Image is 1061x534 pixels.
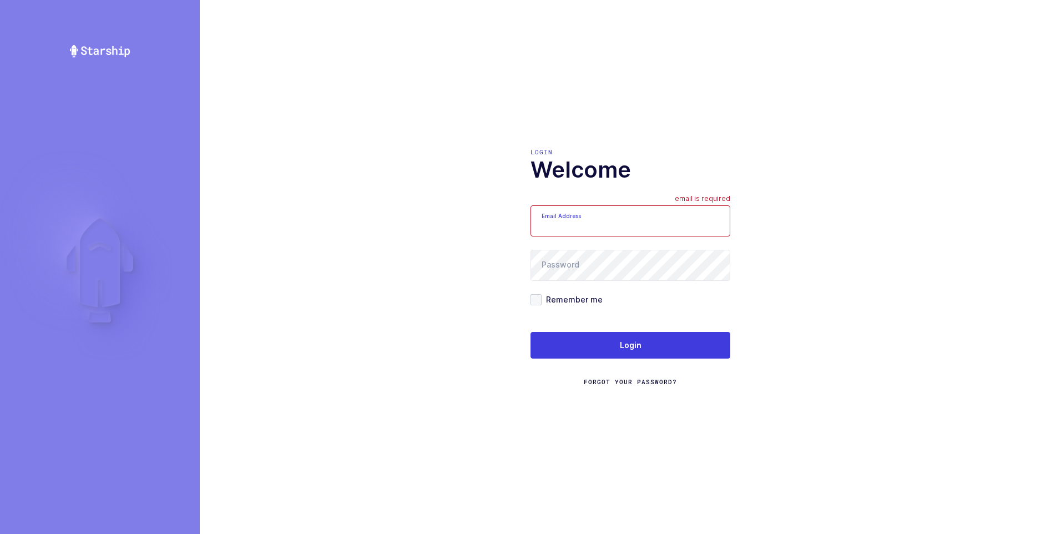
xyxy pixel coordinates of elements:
div: email is required [675,194,730,205]
a: Forgot Your Password? [584,377,677,386]
input: Password [530,250,730,281]
div: Login [530,148,730,157]
img: Starship [69,44,131,58]
button: Login [530,332,730,359]
span: Login [620,340,641,351]
h1: Welcome [530,157,730,183]
span: Remember me [542,294,603,305]
input: Email Address [530,205,730,236]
